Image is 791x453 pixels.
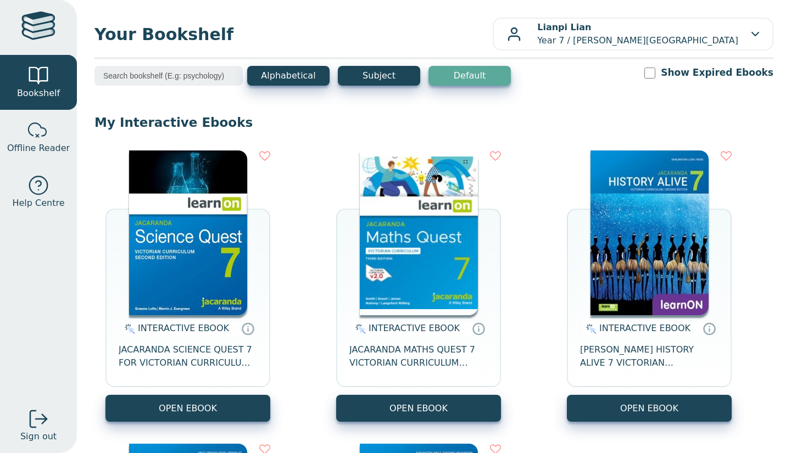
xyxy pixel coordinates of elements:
p: Year 7 / [PERSON_NAME][GEOGRAPHIC_DATA] [537,21,738,47]
button: OPEN EBOOK [105,395,270,422]
img: interactive.svg [352,322,366,335]
button: Subject [338,66,420,86]
span: [PERSON_NAME] HISTORY ALIVE 7 VICTORIAN CURRICULUM LEARNON EBOOK 2E [580,343,718,370]
span: INTERACTIVE EBOOK [138,323,229,333]
button: OPEN EBOOK [336,395,501,422]
span: INTERACTIVE EBOOK [599,323,690,333]
input: Search bookshelf (E.g: psychology) [94,66,243,86]
span: Sign out [20,430,57,443]
a: Interactive eBooks are accessed online via the publisher’s portal. They contain interactive resou... [472,322,485,335]
span: Offline Reader [7,142,70,155]
span: Bookshelf [17,87,60,100]
p: My Interactive Ebooks [94,114,773,131]
img: interactive.svg [121,322,135,335]
button: OPEN EBOOK [567,395,732,422]
img: d4781fba-7f91-e911-a97e-0272d098c78b.jpg [591,150,709,315]
span: JACARANDA SCIENCE QUEST 7 FOR VICTORIAN CURRICULUM LEARNON 2E EBOOK [119,343,257,370]
img: b87b3e28-4171-4aeb-a345-7fa4fe4e6e25.jpg [360,150,478,315]
span: Your Bookshelf [94,22,493,47]
span: INTERACTIVE EBOOK [369,323,460,333]
a: Interactive eBooks are accessed online via the publisher’s portal. They contain interactive resou... [703,322,716,335]
b: Lianpi Lian [537,22,591,32]
span: JACARANDA MATHS QUEST 7 VICTORIAN CURRICULUM LEARNON EBOOK 3E [349,343,488,370]
img: interactive.svg [583,322,597,335]
label: Show Expired Ebooks [661,66,773,80]
button: Default [428,66,511,86]
button: Alphabetical [247,66,330,86]
img: 329c5ec2-5188-ea11-a992-0272d098c78b.jpg [129,150,247,315]
button: Lianpi LianYear 7 / [PERSON_NAME][GEOGRAPHIC_DATA] [493,18,773,51]
span: Help Centre [12,197,64,210]
a: Interactive eBooks are accessed online via the publisher’s portal. They contain interactive resou... [241,322,254,335]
